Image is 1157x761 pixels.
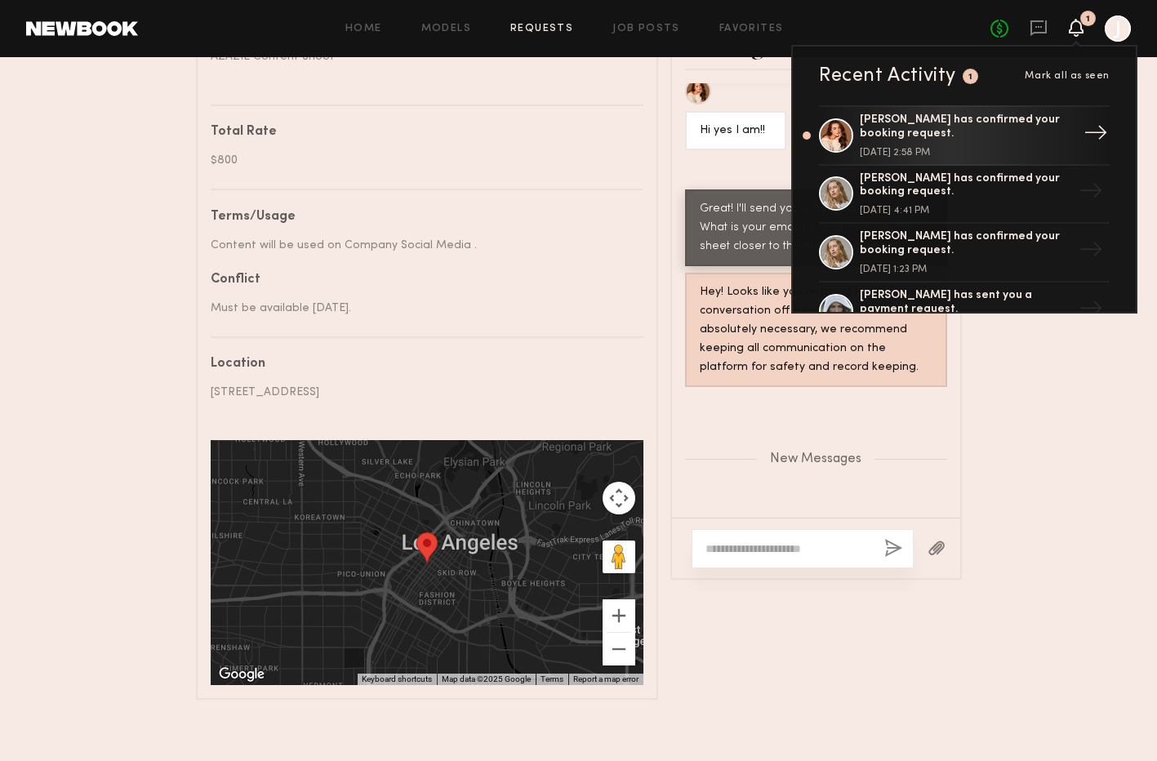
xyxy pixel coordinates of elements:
[211,274,631,287] div: Conflict
[1072,231,1110,274] div: →
[211,358,631,371] div: Location
[1072,172,1110,215] div: →
[211,300,631,317] div: Must be available [DATE].
[968,73,973,82] div: 1
[1086,15,1090,24] div: 1
[603,633,635,665] button: Zoom out
[860,172,1072,200] div: [PERSON_NAME] has confirmed your booking request.
[860,113,1072,141] div: [PERSON_NAME] has confirmed your booking request.
[362,674,432,685] button: Keyboard shortcuts
[860,148,1072,158] div: [DATE] 2:58 PM
[860,230,1072,258] div: [PERSON_NAME] has confirmed your booking request.
[819,105,1110,166] a: [PERSON_NAME] has confirmed your booking request.[DATE] 2:58 PM→
[1025,71,1110,81] span: Mark all as seen
[819,166,1110,225] a: [PERSON_NAME] has confirmed your booking request.[DATE] 4:41 PM→
[211,211,631,224] div: Terms/Usage
[215,664,269,685] a: Open this area in Google Maps (opens a new window)
[700,200,932,256] div: Great! I'll send you a booking request now. What is your email to send over the call sheet closer...
[603,541,635,573] button: Drag Pegman onto the map to open Street View
[1072,290,1110,332] div: →
[700,283,932,377] div: Hey! Looks like you’re trying to take the conversation off Newbook. Unless absolutely necessary, ...
[211,237,631,254] div: Content will be used on Company Social Media .
[1077,114,1115,157] div: →
[345,24,382,34] a: Home
[819,283,1110,341] a: [PERSON_NAME] has sent you a payment request.→
[211,384,631,401] div: [STREET_ADDRESS]
[770,452,861,466] span: New Messages
[541,674,563,683] a: Terms
[510,24,573,34] a: Requests
[612,24,680,34] a: Job Posts
[719,24,784,34] a: Favorites
[860,289,1072,317] div: [PERSON_NAME] has sent you a payment request.
[603,482,635,514] button: Map camera controls
[603,599,635,632] button: Zoom in
[215,664,269,685] img: Google
[700,122,772,140] div: Hi yes I am!!
[819,66,956,86] div: Recent Activity
[573,674,639,683] a: Report a map error
[211,152,631,169] div: $800
[1105,16,1131,42] a: J
[211,126,631,139] div: Total Rate
[860,206,1072,216] div: [DATE] 4:41 PM
[421,24,471,34] a: Models
[819,224,1110,283] a: [PERSON_NAME] has confirmed your booking request.[DATE] 1:23 PM→
[442,674,531,683] span: Map data ©2025 Google
[860,265,1072,274] div: [DATE] 1:23 PM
